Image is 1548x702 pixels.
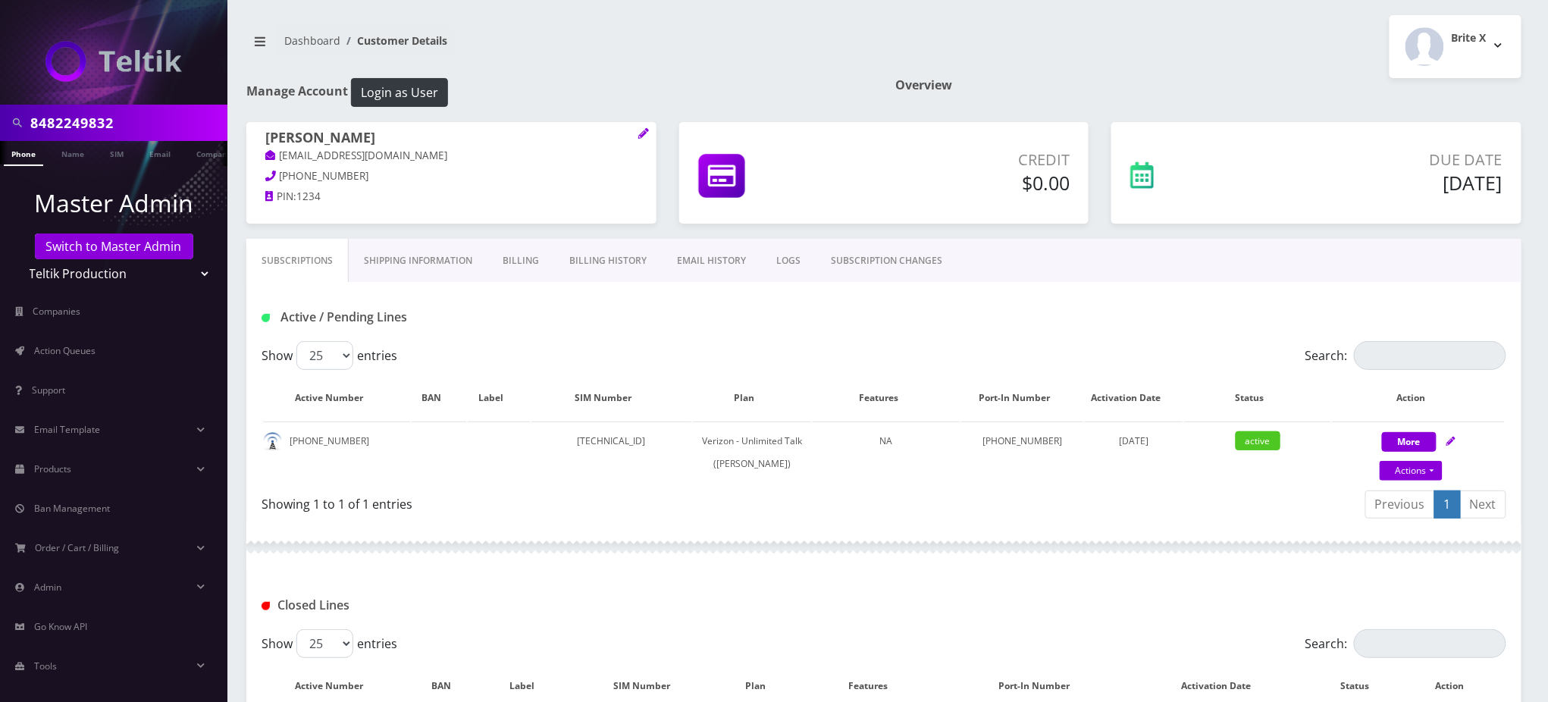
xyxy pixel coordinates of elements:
[1380,461,1443,481] a: Actions
[961,422,1083,483] td: [PHONE_NUMBER]
[816,239,957,283] a: SUBSCRIPTION CHANGES
[265,130,638,148] h1: [PERSON_NAME]
[1390,15,1521,78] button: Brite X
[1085,376,1183,420] th: Activation Date: activate to sort column ascending
[246,78,873,107] h1: Manage Account
[863,171,1070,194] h5: $0.00
[487,239,554,283] a: Billing
[351,78,448,107] button: Login as User
[36,541,120,554] span: Order / Cart / Billing
[1262,149,1503,171] p: Due Date
[263,432,282,451] img: default.png
[296,629,353,658] select: Showentries
[468,376,529,420] th: Label: activate to sort column ascending
[262,629,397,658] label: Show entries
[262,602,270,610] img: Closed Lines
[1452,32,1487,45] h2: Brite X
[35,233,193,259] a: Switch to Master Admin
[54,141,92,165] a: Name
[1305,629,1506,658] label: Search:
[284,33,340,48] a: Dashboard
[30,108,224,137] input: Search in Company
[142,141,178,165] a: Email
[531,422,691,483] td: [TECHNICAL_ID]
[265,149,448,164] a: [EMAIL_ADDRESS][DOMAIN_NAME]
[961,376,1083,420] th: Port-In Number: activate to sort column ascending
[1262,171,1503,194] h5: [DATE]
[1354,341,1506,370] input: Search:
[349,239,487,283] a: Shipping Information
[1460,490,1506,519] a: Next
[1184,376,1331,420] th: Status: activate to sort column ascending
[262,598,661,613] h1: Closed Lines
[246,25,873,68] nav: breadcrumb
[1305,341,1506,370] label: Search:
[340,33,447,49] li: Customer Details
[34,620,87,633] span: Go Know API
[1434,490,1461,519] a: 1
[813,376,960,420] th: Features: activate to sort column ascending
[246,239,349,283] a: Subscriptions
[554,239,662,283] a: Billing History
[1236,431,1280,450] span: active
[1365,490,1435,519] a: Previous
[296,190,321,203] span: 1234
[662,239,761,283] a: EMAIL HISTORY
[263,376,410,420] th: Active Number: activate to sort column ascending
[1354,629,1506,658] input: Search:
[263,422,410,483] td: [PHONE_NUMBER]
[348,83,448,99] a: Login as User
[296,341,353,370] select: Showentries
[1333,376,1505,420] th: Action: activate to sort column ascending
[693,422,811,483] td: Verizon - Unlimited Talk ([PERSON_NAME])
[262,341,397,370] label: Show entries
[761,239,816,283] a: LOGS
[280,169,369,183] span: [PHONE_NUMBER]
[189,141,240,165] a: Company
[34,344,96,357] span: Action Queues
[34,423,100,436] span: Email Template
[265,190,296,205] a: PIN:
[32,384,65,396] span: Support
[34,660,57,672] span: Tools
[33,305,81,318] span: Companies
[262,489,873,513] div: Showing 1 to 1 of 1 entries
[102,141,131,165] a: SIM
[813,422,960,483] td: NA
[34,502,110,515] span: Ban Management
[693,376,811,420] th: Plan: activate to sort column ascending
[34,581,61,594] span: Admin
[1119,434,1148,447] span: [DATE]
[412,376,466,420] th: BAN: activate to sort column ascending
[262,314,270,322] img: Active / Pending Lines
[531,376,691,420] th: SIM Number: activate to sort column ascending
[4,141,43,166] a: Phone
[45,41,182,82] img: Teltik Production
[1382,432,1437,452] button: More
[262,310,661,324] h1: Active / Pending Lines
[34,462,71,475] span: Products
[863,149,1070,171] p: Credit
[895,78,1521,92] h1: Overview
